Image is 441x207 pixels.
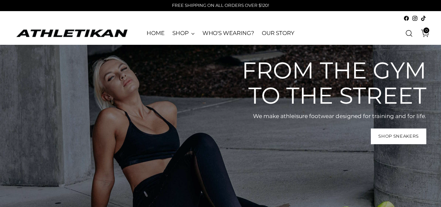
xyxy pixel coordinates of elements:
[378,133,419,139] span: Shop Sneakers
[202,26,254,41] a: WHO'S WEARING?
[172,26,195,41] a: SHOP
[147,26,165,41] a: HOME
[172,2,269,9] p: FREE SHIPPING ON ALL ORDERS OVER $120!
[262,26,294,41] a: OUR STORY
[371,129,427,144] a: Shop Sneakers
[15,28,129,38] a: ATHLETIKAN
[423,27,429,33] span: 0
[402,27,416,40] a: Open search modal
[230,112,426,121] p: We make athleisure footwear designed for training and for life.
[416,27,429,40] a: Open cart modal
[230,58,426,108] h2: From the gym to the street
